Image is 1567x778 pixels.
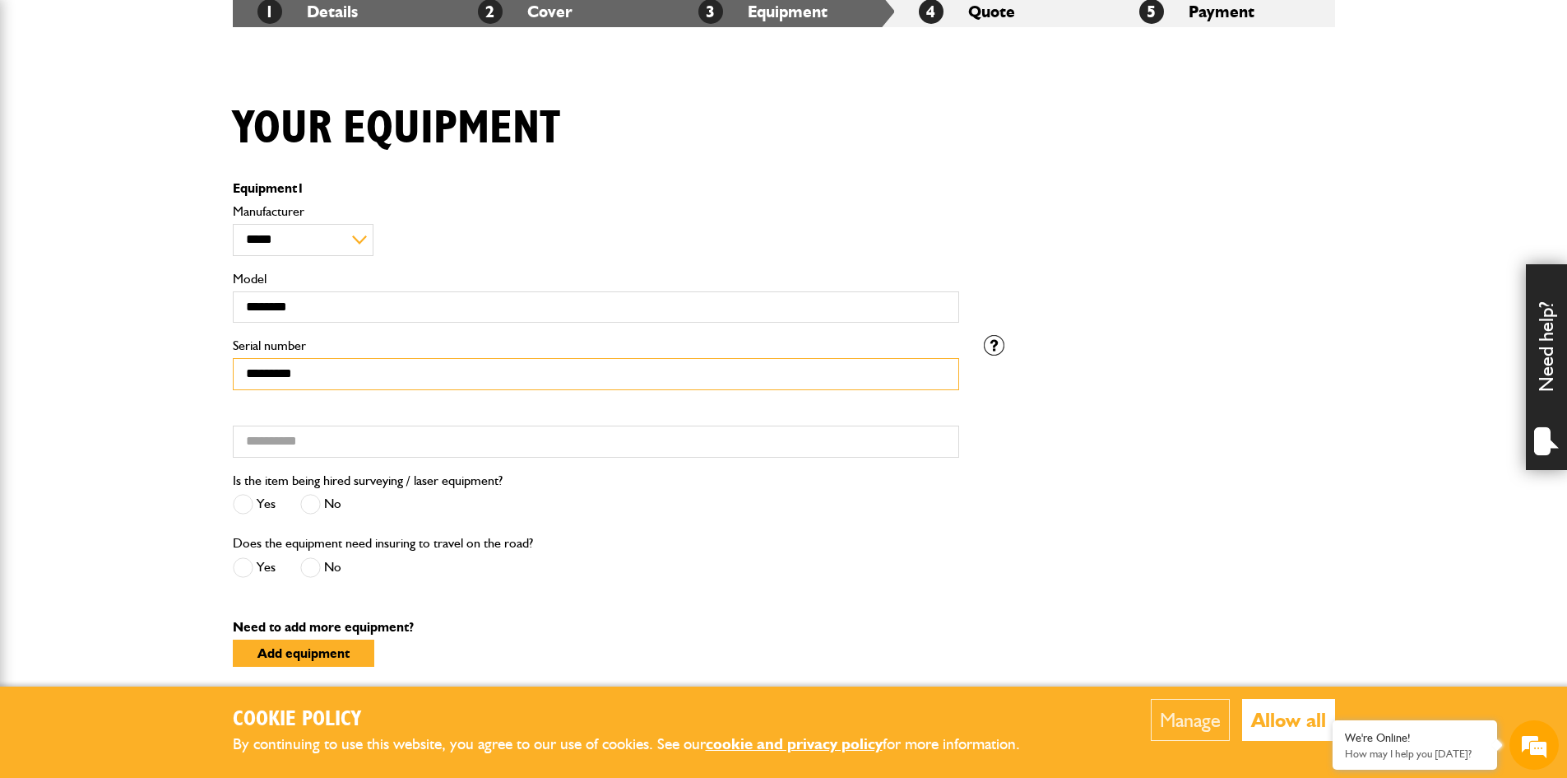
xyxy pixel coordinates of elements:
p: Need to add more equipment? [233,621,1335,634]
p: By continuing to use this website, you agree to our use of cookies. See our for more information. [233,732,1047,757]
label: Does the equipment need insuring to travel on the road? [233,537,533,550]
label: Yes [233,494,276,515]
label: Is the item being hired surveying / laser equipment? [233,474,503,487]
a: cookie and privacy policy [706,734,883,753]
textarea: Type your message and hit 'Enter' [21,298,300,493]
label: Yes [233,557,276,578]
p: How may I help you today? [1345,748,1485,760]
label: No [300,494,341,515]
div: Minimize live chat window [270,8,309,48]
img: d_20077148190_company_1631870298795_20077148190 [28,91,69,114]
label: No [300,557,341,578]
button: Manage [1151,699,1230,741]
a: 2Cover [478,2,573,21]
h1: Your equipment [233,101,560,156]
p: Equipment [233,182,959,195]
span: 1 [297,180,304,196]
label: Serial number [233,339,959,352]
a: 1Details [257,2,358,21]
input: Enter your last name [21,152,300,189]
div: We're Online! [1345,731,1485,745]
em: Start Chat [224,507,299,529]
input: Enter your email address [21,201,300,237]
label: Model [233,273,959,286]
button: Allow all [1242,699,1335,741]
input: Enter your phone number [21,249,300,286]
button: Add equipment [233,640,374,667]
h2: Cookie Policy [233,707,1047,733]
label: Manufacturer [233,205,959,218]
div: Chat with us now [86,92,276,114]
div: Need help? [1526,264,1567,470]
